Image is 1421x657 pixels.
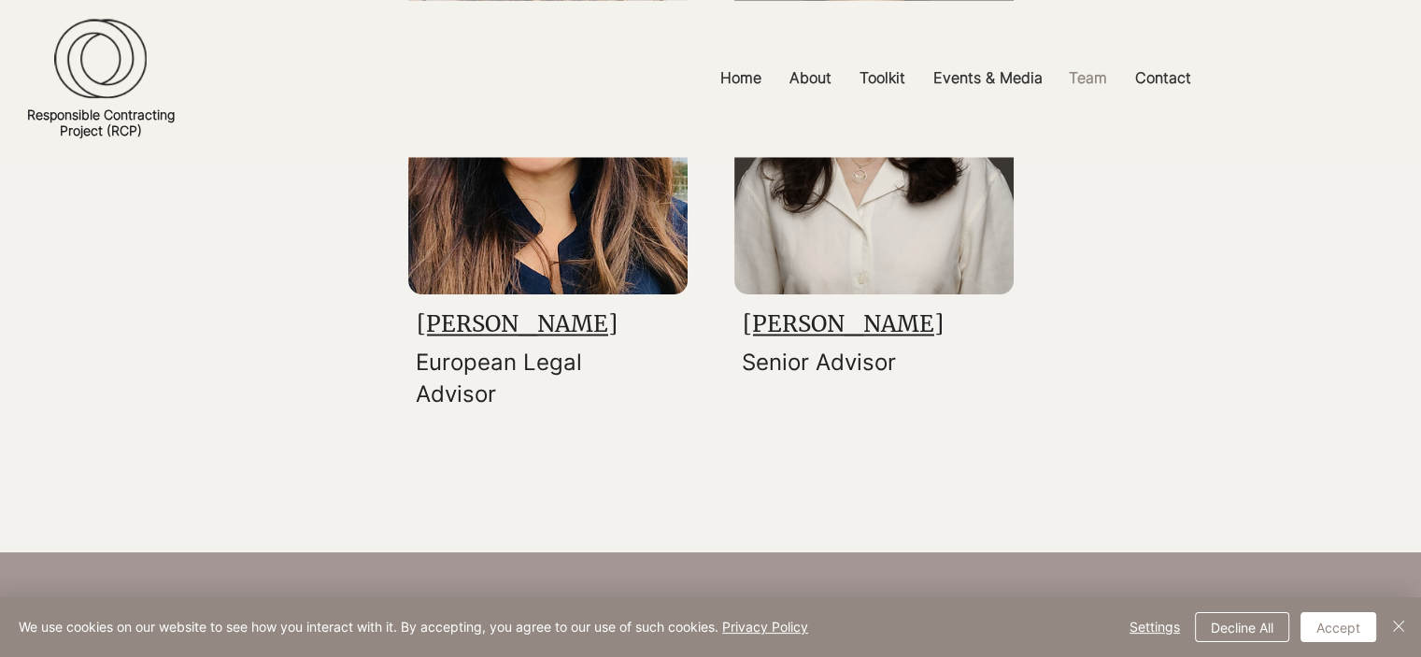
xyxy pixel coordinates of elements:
[27,107,175,138] a: Responsible ContractingProject (RCP)
[1059,57,1116,99] p: Team
[850,57,915,99] p: Toolkit
[19,619,808,636] span: We use cookies on our website to see how you interact with it. By accepting, you agree to our use...
[711,57,771,99] p: Home
[490,57,1421,99] nav: Site
[416,346,667,408] p: European Legal Advisor
[780,57,841,99] p: About
[1121,57,1205,99] a: Contact
[1130,613,1180,641] span: Settings
[1195,612,1289,642] button: Decline All
[924,57,1052,99] p: Events & Media
[1387,615,1410,637] img: Close
[1126,57,1201,99] p: Contact
[722,619,808,635] a: Privacy Policy
[919,57,1055,99] a: Events & Media
[845,57,919,99] a: Toolkit
[417,309,618,338] a: [PERSON_NAME]
[706,57,775,99] a: Home
[1300,612,1376,642] button: Accept
[742,346,993,378] p: Senior Advisor
[1055,57,1121,99] a: Team
[1387,612,1410,642] button: Close
[743,309,944,338] a: [PERSON_NAME]
[775,57,845,99] a: About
